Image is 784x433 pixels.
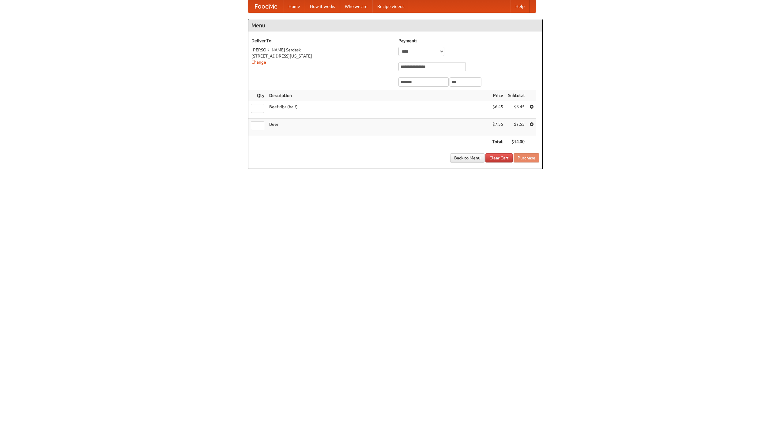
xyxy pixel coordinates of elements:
a: How it works [305,0,340,13]
a: FoodMe [248,0,284,13]
h4: Menu [248,19,542,32]
td: Beef ribs (half) [267,101,490,119]
div: [PERSON_NAME] Serdask [251,47,392,53]
a: Recipe videos [372,0,409,13]
a: Home [284,0,305,13]
th: Qty [248,90,267,101]
th: Description [267,90,490,101]
a: Clear Cart [485,153,513,162]
td: $6.45 [490,101,506,119]
td: $6.45 [506,101,527,119]
a: Help [511,0,530,13]
a: Change [251,60,266,65]
th: Total: [490,136,506,147]
td: $7.55 [506,119,527,136]
button: Purchase [514,153,539,162]
td: $7.55 [490,119,506,136]
th: Price [490,90,506,101]
h5: Deliver To: [251,38,392,44]
a: Who we are [340,0,372,13]
div: [STREET_ADDRESS][US_STATE] [251,53,392,59]
td: Beer [267,119,490,136]
a: Back to Menu [450,153,484,162]
th: $14.00 [506,136,527,147]
h5: Payment: [398,38,539,44]
th: Subtotal [506,90,527,101]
